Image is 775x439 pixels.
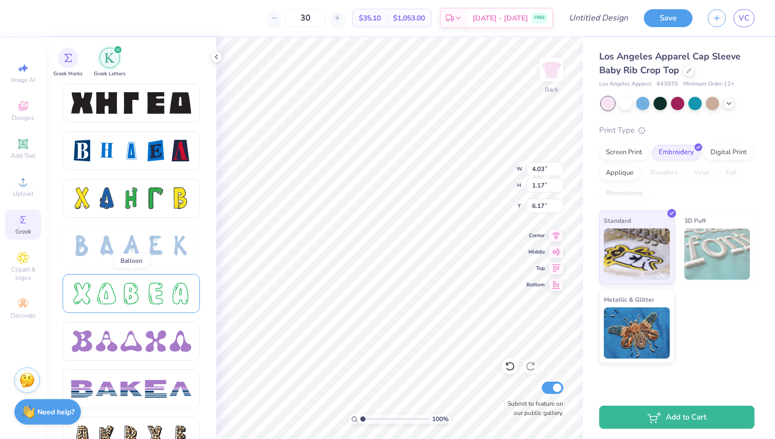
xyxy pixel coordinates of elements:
span: Standard [604,215,631,226]
button: Save [644,9,692,27]
img: Greek Marks Image [64,54,72,62]
span: Bottom [526,281,545,288]
a: VC [733,9,754,27]
span: Image AI [11,76,35,84]
input: Untitled Design [561,8,636,28]
div: Embroidery [652,145,701,160]
img: 3D Puff [684,228,750,280]
img: Metallic & Glitter [604,307,670,359]
span: Middle [526,248,545,256]
span: Greek Letters [94,70,126,78]
span: $35.10 [359,13,381,24]
span: Los Angeles Apparel Cap Sleeve Baby Rib Crop Top [599,50,741,76]
div: Foil [719,165,743,181]
span: $1,053.00 [393,13,425,24]
div: Rhinestones [599,186,649,201]
img: Back [541,59,562,80]
button: Add to Cart [599,406,754,429]
span: Add Text [11,152,35,160]
div: Screen Print [599,145,649,160]
span: Top [526,265,545,272]
span: 100 % [432,414,448,424]
span: Greek [15,227,31,236]
span: # 43035 [657,80,678,89]
strong: Need help? [37,407,74,417]
span: Upload [13,190,33,198]
span: Decorate [11,311,35,320]
img: Greek Letters Image [105,53,115,63]
div: Balloon [115,254,148,268]
span: FREE [534,14,545,22]
img: Standard [604,228,670,280]
span: [DATE] - [DATE] [473,13,528,24]
input: – – [285,9,325,27]
div: Back [545,85,558,94]
div: filter for Greek Marks [53,48,83,78]
button: filter button [94,48,126,78]
span: Greek Marks [53,70,83,78]
span: Center [526,232,545,239]
div: filter for Greek Letters [94,48,126,78]
span: Minimum Order: 12 + [683,80,735,89]
span: Clipart & logos [5,265,41,282]
span: Los Angeles Apparel [599,80,651,89]
span: 3D Puff [684,215,706,226]
span: Designs [12,114,34,122]
span: VC [739,12,749,24]
div: Transfers [643,165,684,181]
div: Digital Print [704,145,753,160]
button: filter button [53,48,83,78]
div: Applique [599,165,640,181]
label: Submit to feature on our public gallery. [502,399,563,417]
div: Vinyl [687,165,716,181]
span: Metallic & Glitter [604,294,655,305]
div: Print Type [599,124,754,136]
